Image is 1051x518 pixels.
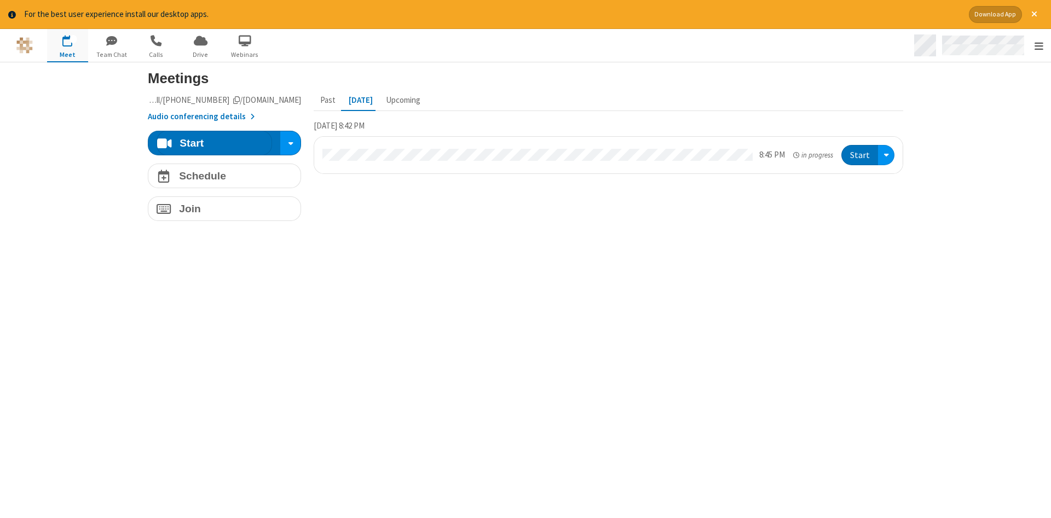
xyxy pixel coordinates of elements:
button: Close alert [1026,6,1043,23]
span: Calls [136,50,177,60]
button: Start [841,145,878,165]
span: Copy my meeting room link [130,95,302,105]
img: QA Selenium DO NOT DELETE OR CHANGE [16,37,33,54]
section: Today's Meetings [314,119,904,182]
div: 8:45 PM [759,149,785,161]
h4: Schedule [179,171,226,181]
span: [DATE] 8:42 PM [314,120,365,131]
button: Audio conferencing details [148,110,255,123]
span: Team Chat [91,50,132,60]
div: For the best user experience install our desktop apps. [24,8,961,21]
button: Past [314,90,342,110]
button: Start [157,131,272,155]
h4: Join [179,203,201,214]
span: Meet [47,50,88,60]
section: Account details [148,94,301,123]
span: Drive [180,50,221,60]
button: [DATE] [342,90,379,110]
button: Upcoming [379,90,427,110]
h3: Meetings [148,71,903,86]
div: 1 [70,35,77,43]
button: Copy my meeting room linkCopy my meeting room link [148,94,301,107]
div: Start conference options [284,135,297,152]
span: Webinars [224,50,265,60]
em: in progress [793,150,833,160]
div: Open menu [878,145,894,165]
h4: Start [180,138,204,148]
button: Join [148,196,301,221]
button: Schedule [148,164,301,188]
button: Download App [969,6,1022,23]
